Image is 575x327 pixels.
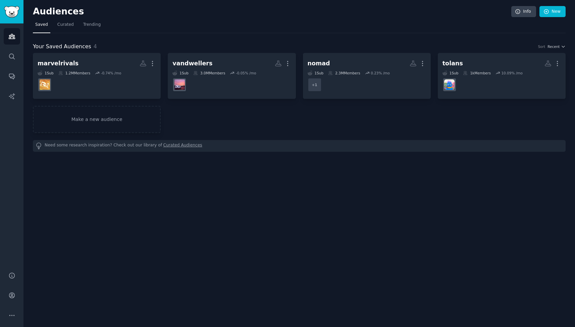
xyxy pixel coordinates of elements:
div: 1 Sub [308,71,324,75]
a: nomad1Sub2.3MMembers0.23% /mo+1 [303,53,431,99]
span: Saved [35,22,48,28]
div: + 1 [308,78,322,92]
div: nomad [308,59,330,68]
a: Saved [33,19,50,33]
div: -0.05 % /mo [236,71,256,75]
a: Make a new audience [33,106,161,133]
div: Sort [538,44,545,49]
button: Recent [547,44,566,49]
h2: Audiences [33,6,511,17]
div: Need some research inspiration? Check out our library of [33,140,566,152]
span: 4 [94,43,97,50]
img: tolanworld [444,79,455,90]
span: Your Saved Audiences [33,43,91,51]
div: 0.23 % /mo [371,71,390,75]
a: New [539,6,566,17]
div: 1.2M Members [58,71,90,75]
a: tolans1Sub1kMembers10.09% /motolanworld [438,53,566,99]
div: vandwellers [172,59,212,68]
div: 1 Sub [38,71,54,75]
span: Recent [547,44,560,49]
img: marvelrivals [40,79,50,90]
a: marvelrivals1Sub1.2MMembers-0.74% /momarvelrivals [33,53,161,99]
div: 1 Sub [442,71,459,75]
div: -0.74 % /mo [101,71,121,75]
span: Curated [57,22,74,28]
a: Curated Audiences [163,142,202,149]
img: vandwellers [174,79,185,90]
div: 2.3M Members [328,71,360,75]
div: tolans [442,59,463,68]
img: GummySearch logo [4,6,19,18]
div: 1 Sub [172,71,189,75]
span: Trending [83,22,101,28]
div: 10.09 % /mo [501,71,523,75]
a: vandwellers1Sub3.0MMembers-0.05% /movandwellers [168,53,296,99]
div: marvelrivals [38,59,79,68]
div: 1k Members [463,71,490,75]
div: 3.0M Members [193,71,225,75]
a: Info [511,6,536,17]
a: Curated [55,19,76,33]
a: Trending [81,19,103,33]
